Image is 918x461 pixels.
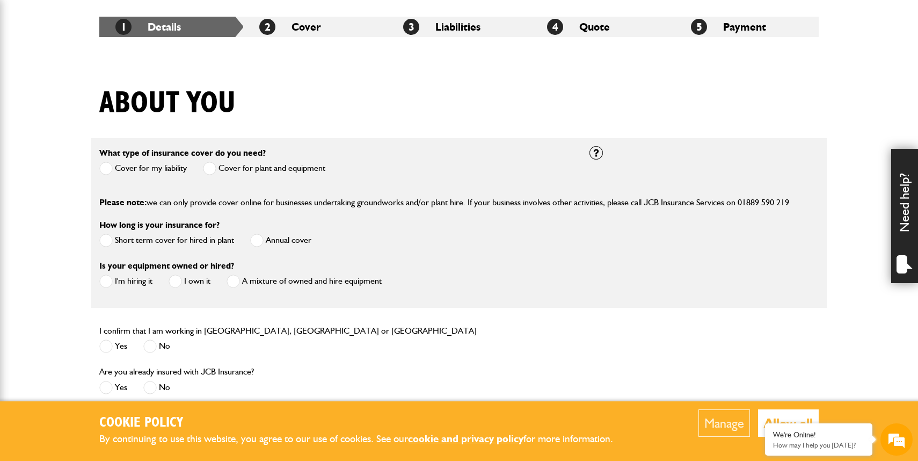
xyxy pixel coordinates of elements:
[891,149,918,283] div: Need help?
[250,234,311,247] label: Annual cover
[143,340,170,353] label: No
[99,197,147,207] span: Please note:
[99,17,243,37] li: Details
[99,196,819,210] p: we can only provide cover online for businesses undertaking groundworks and/or plant hire. If you...
[99,340,127,353] label: Yes
[403,19,419,35] span: 3
[259,19,275,35] span: 2
[691,19,707,35] span: 5
[203,162,325,175] label: Cover for plant and equipment
[758,409,819,437] button: Allow all
[773,441,864,449] p: How may I help you today?
[99,149,266,157] label: What type of insurance cover do you need?
[675,17,819,37] li: Payment
[115,19,132,35] span: 1
[99,275,152,288] label: I'm hiring it
[169,275,210,288] label: I own it
[99,221,220,229] label: How long is your insurance for?
[99,262,234,270] label: Is your equipment owned or hired?
[143,381,170,394] label: No
[99,431,631,448] p: By continuing to use this website, you agree to our use of cookies. See our for more information.
[547,19,563,35] span: 4
[99,415,631,431] h2: Cookie Policy
[99,368,254,376] label: Are you already insured with JCB Insurance?
[387,17,531,37] li: Liabilities
[99,162,187,175] label: Cover for my liability
[99,85,236,121] h1: About you
[531,17,675,37] li: Quote
[243,17,387,37] li: Cover
[99,234,234,247] label: Short term cover for hired in plant
[773,430,864,440] div: We're Online!
[698,409,750,437] button: Manage
[408,433,523,445] a: cookie and privacy policy
[227,275,382,288] label: A mixture of owned and hire equipment
[99,327,477,335] label: I confirm that I am working in [GEOGRAPHIC_DATA], [GEOGRAPHIC_DATA] or [GEOGRAPHIC_DATA]
[99,381,127,394] label: Yes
